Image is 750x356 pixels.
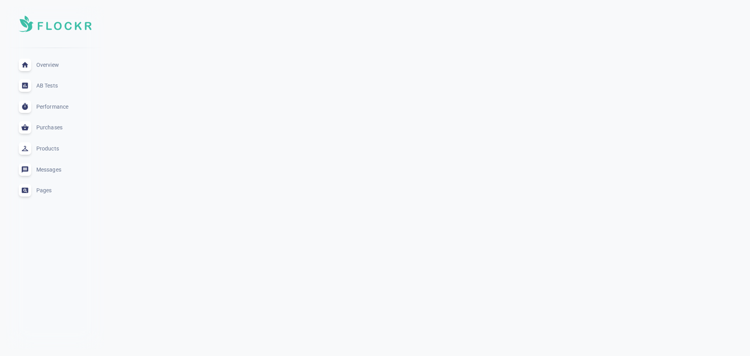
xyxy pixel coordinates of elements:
[6,75,104,96] a: AB Tests
[6,180,104,201] a: Pages
[6,138,104,159] a: Products
[6,159,104,180] a: Messages
[6,117,104,138] a: Purchases
[6,54,104,75] a: Overview
[19,16,91,32] img: Soft UI Logo
[6,96,104,117] a: Performance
